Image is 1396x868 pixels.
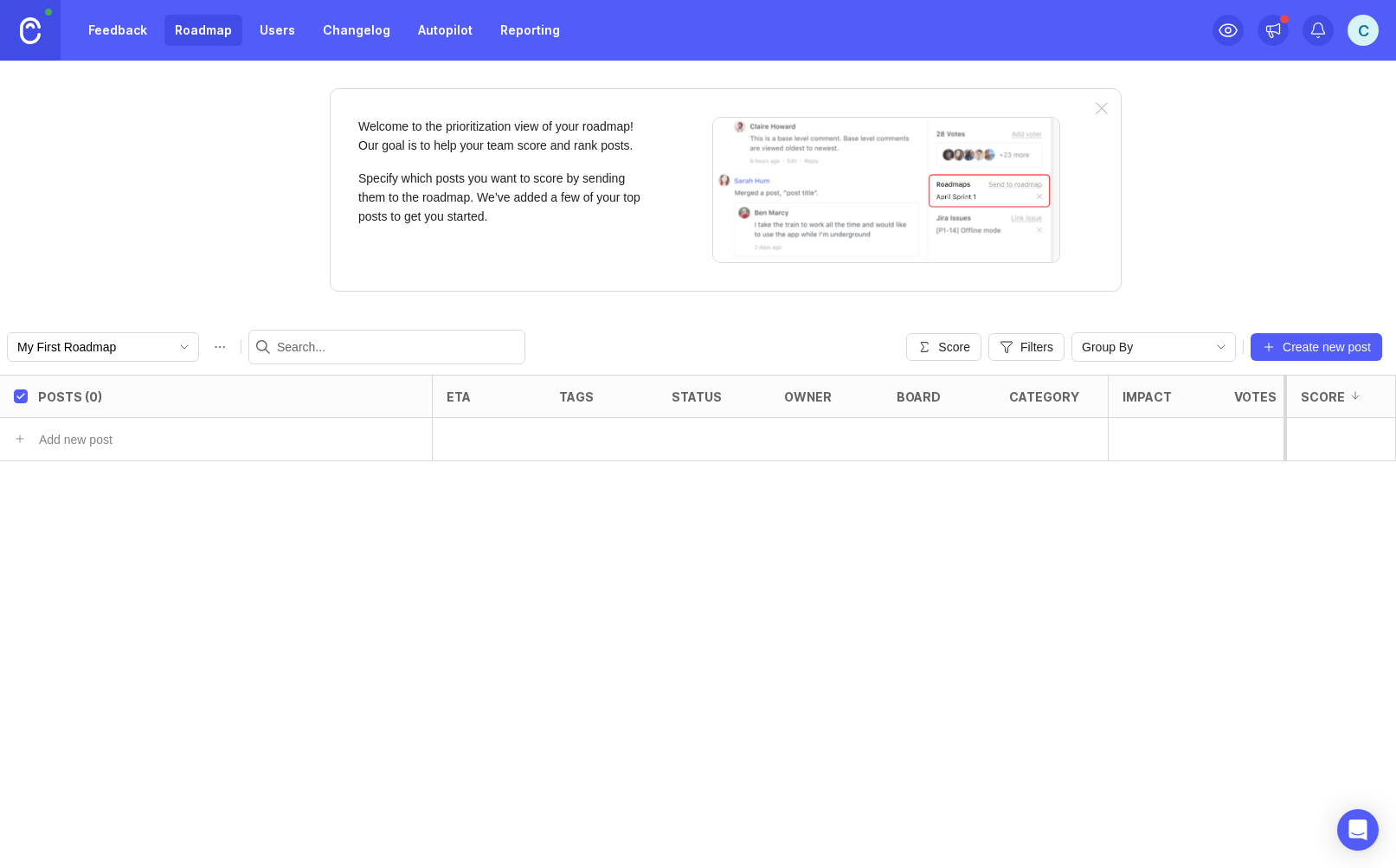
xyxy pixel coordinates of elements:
span: Group By [1082,338,1133,357]
a: Reporting [490,15,570,46]
a: Users [249,15,306,46]
span: Score [938,338,970,356]
img: Canny Home [20,17,41,44]
div: eta [447,389,471,402]
button: Score [906,333,981,361]
svg: toggle icon [170,340,198,354]
input: Search... [277,338,518,357]
a: Feedback [78,15,158,46]
p: Specify which posts you want to score by sending them to the roadmap. We’ve added a few of your t... [358,169,653,226]
p: Welcome to the prioritization view of your roadmap! Our goal is to help your team score and rank ... [358,117,653,155]
div: status [672,389,722,402]
div: owner [784,389,832,402]
div: toggle menu [1071,332,1236,362]
img: When viewing a post, you can send it to a roadmap [712,117,1060,263]
div: board [897,389,941,402]
div: category [1009,389,1079,402]
a: Roadmap [164,15,242,46]
div: Score [1301,389,1345,402]
input: My First Roadmap [17,338,169,357]
span: Filters [1020,338,1053,356]
div: Open Intercom Messenger [1337,809,1379,851]
span: Create new post [1283,338,1371,356]
a: Autopilot [408,15,483,46]
div: Votes [1234,389,1277,402]
a: Changelog [312,15,401,46]
div: Add new post [39,429,113,448]
button: Roadmap options [206,333,234,361]
div: Posts (0) [38,389,102,402]
button: Create new post [1251,333,1382,361]
button: c [1348,15,1379,46]
div: toggle menu [7,332,199,362]
div: Impact [1123,389,1172,402]
svg: toggle icon [1207,340,1235,354]
div: tags [559,389,594,402]
button: Filters [988,333,1065,361]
